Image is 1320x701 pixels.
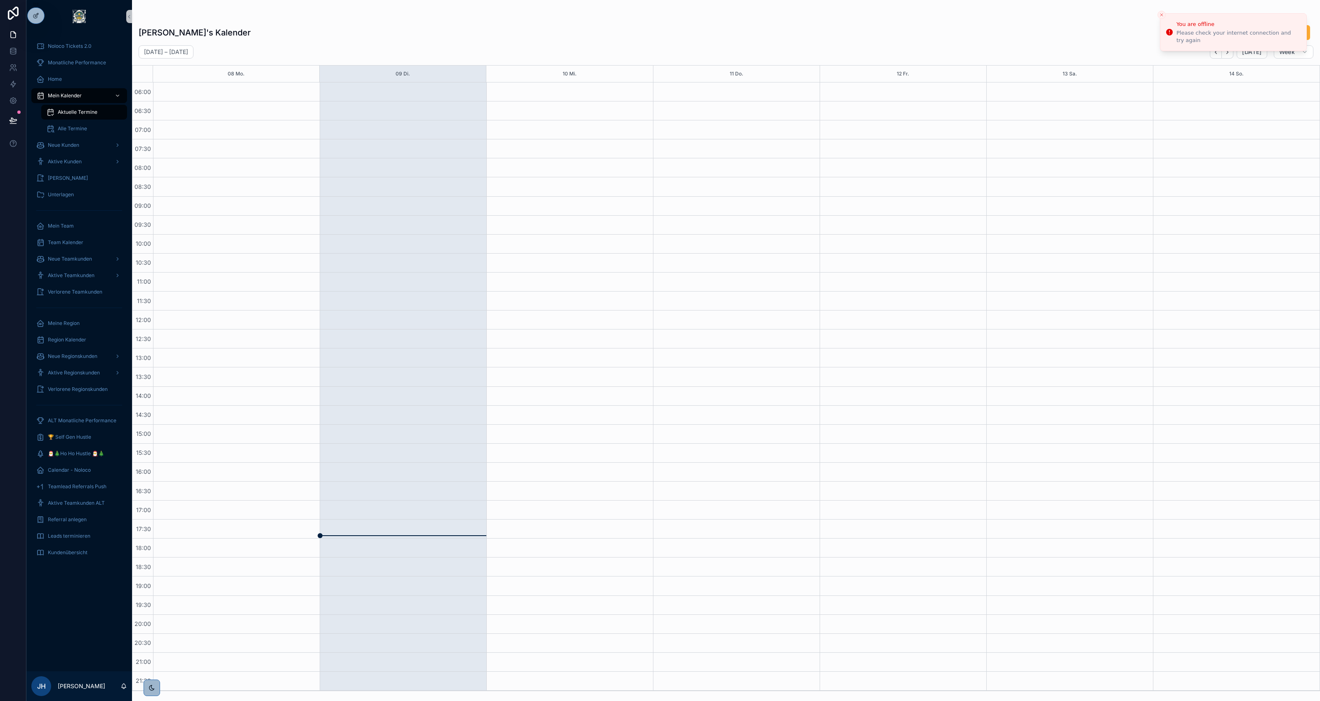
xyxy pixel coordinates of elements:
a: Mein Kalender [31,88,127,103]
a: Neue Regionskunden [31,349,127,364]
button: Week [1274,45,1313,59]
a: Neue Teamkunden [31,252,127,266]
span: 13:00 [134,354,153,361]
span: 06:00 [132,88,153,95]
span: Referral anlegen [48,516,87,523]
span: Home [48,76,62,82]
span: 15:00 [134,430,153,437]
span: 19:00 [134,582,153,589]
span: 13:30 [134,373,153,380]
span: 10:00 [134,240,153,247]
button: 10 Mi. [563,66,577,82]
button: 08 Mo. [228,66,245,82]
span: 21:30 [134,677,153,684]
a: ALT Monatliche Performance [31,413,127,428]
a: Verlorene Teamkunden [31,285,127,299]
span: 07:00 [133,126,153,133]
a: Noloco Tickets 2.0 [31,39,127,54]
button: Close toast [1157,11,1166,19]
span: Mein Kalender [48,92,82,99]
span: [PERSON_NAME] [48,175,88,181]
div: 09 Di. [396,66,410,82]
span: [DATE] [1242,48,1261,56]
a: 🎅🎄Ho Ho Hustle 🎅🎄 [31,446,127,461]
span: Aktive Teamkunden ALT [48,500,105,506]
a: Verlorene Regionskunden [31,382,127,397]
a: Aktive Teamkunden ALT [31,496,127,510]
a: Aktive Regionskunden [31,365,127,380]
span: Teamlead Referrals Push [48,483,106,490]
span: Neue Teamkunden [48,256,92,262]
span: 14:00 [134,392,153,399]
a: Calendar - Noloco [31,463,127,478]
span: Alle Termine [58,125,87,132]
span: 11:30 [135,297,153,304]
span: Neue Regionskunden [48,353,97,360]
span: Neue Kunden [48,142,79,148]
span: 11:00 [135,278,153,285]
a: 🏆 Self Gen Hustle [31,430,127,445]
a: Leads terminieren [31,529,127,543]
span: Kundenübersicht [48,549,87,556]
div: Please check your internet connection and try again [1176,29,1300,44]
span: Aktive Kunden [48,158,82,165]
a: Meine Region [31,316,127,331]
span: 07:30 [133,145,153,152]
span: JH [37,681,46,691]
a: Monatliche Performance [31,55,127,70]
span: 09:00 [132,202,153,209]
a: Aktuelle Termine [41,105,127,120]
span: Aktive Teamkunden [48,272,94,279]
span: 18:30 [134,563,153,570]
a: Aktive Kunden [31,154,127,169]
button: 12 Fr. [897,66,909,82]
span: 18:00 [134,544,153,551]
button: Back [1210,46,1222,59]
img: App logo [73,10,86,23]
a: Neue Kunden [31,138,127,153]
span: 14:30 [134,411,153,418]
a: Teamlead Referrals Push [31,479,127,494]
span: 🏆 Self Gen Hustle [48,434,91,440]
span: 12:30 [134,335,153,342]
span: Verlorene Regionskunden [48,386,108,393]
span: 15:30 [134,449,153,456]
span: Aktive Regionskunden [48,369,100,376]
span: 17:00 [134,506,153,513]
div: You are offline [1176,20,1300,28]
button: 11 Do. [730,66,743,82]
span: 17:30 [134,525,153,532]
span: Team Kalender [48,239,83,246]
button: [DATE] [1237,45,1267,59]
span: 06:30 [132,107,153,114]
h2: [DATE] – [DATE] [144,48,188,56]
a: Referral anlegen [31,512,127,527]
span: Mein Team [48,223,74,229]
a: Region Kalender [31,332,127,347]
div: scrollable content [26,33,132,571]
span: ALT Monatliche Performance [48,417,116,424]
span: Meine Region [48,320,80,327]
span: 16:30 [134,487,153,494]
span: Week [1279,48,1295,56]
a: Home [31,72,127,87]
a: Unterlagen [31,187,127,202]
span: 08:30 [132,183,153,190]
button: Next [1222,46,1233,59]
span: 🎅🎄Ho Ho Hustle 🎅🎄 [48,450,104,457]
span: Verlorene Teamkunden [48,289,102,295]
a: Alle Termine [41,121,127,136]
span: 21:00 [134,658,153,665]
p: [PERSON_NAME] [58,682,105,690]
span: 20:00 [132,620,153,627]
a: Aktive Teamkunden [31,268,127,283]
span: Calendar - Noloco [48,467,91,473]
span: 09:30 [132,221,153,228]
span: 20:30 [132,639,153,646]
button: 13 Sa. [1063,66,1077,82]
a: [PERSON_NAME] [31,171,127,186]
